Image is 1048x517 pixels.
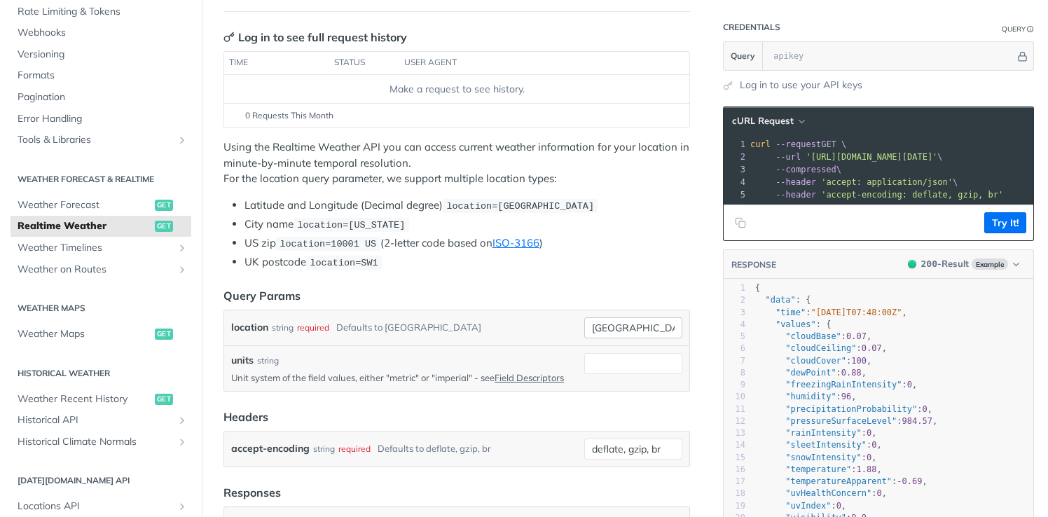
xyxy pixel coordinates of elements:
h2: Weather Forecast & realtime [11,173,191,186]
div: 4 [724,176,747,188]
h2: [DATE][DOMAIN_NAME] API [11,474,191,487]
span: 1.88 [857,464,877,474]
span: 'accept-encoding: deflate, gzip, br' [821,190,1003,200]
a: Realtime Weatherget [11,216,191,237]
span: "sleetIntensity" [785,440,867,450]
button: Show subpages for Weather on Routes [177,264,188,275]
div: QueryInformation [1002,24,1034,34]
div: 18 [724,488,745,499]
div: Responses [223,484,281,501]
span: Weather Recent History [18,392,151,406]
span: 0 [867,453,871,462]
a: Error Handling [11,109,191,130]
div: 2 [724,294,745,306]
span: "values" [775,319,816,329]
button: Show subpages for Tools & Libraries [177,135,188,146]
span: : , [755,392,857,401]
input: apikey [766,42,1015,70]
span: \ [750,152,943,162]
div: 7 [724,355,745,367]
span: 0.69 [902,476,923,486]
span: : { [755,319,831,329]
h2: Weather Maps [11,302,191,315]
span: 0 [836,501,841,511]
a: Weather TimelinesShow subpages for Weather Timelines [11,237,191,258]
svg: Key [223,32,235,43]
button: cURL Request [727,114,809,128]
label: location [231,317,268,338]
div: 4 [724,319,745,331]
span: : , [755,453,877,462]
a: Tools & LibrariesShow subpages for Tools & Libraries [11,130,191,151]
div: 15 [724,452,745,464]
li: UK postcode [244,254,690,270]
a: Log in to use your API keys [740,78,862,92]
span: --request [775,139,821,149]
span: : , [755,356,871,366]
span: : , [755,416,937,426]
span: location=10001 US [280,239,376,249]
p: Unit system of the field values, either "metric" or "imperial" - see [231,371,579,384]
span: cURL Request [732,115,794,127]
a: ISO-3166 [492,236,539,249]
span: "data" [765,295,795,305]
span: Weather on Routes [18,263,173,277]
div: 10 [724,391,745,403]
div: string [313,439,335,459]
button: Try It! [984,212,1026,233]
span: "time" [775,308,806,317]
span: --compressed [775,165,836,174]
span: 0.07 [846,331,867,341]
span: Webhooks [18,26,188,40]
span: get [155,200,173,211]
span: 100 [851,356,867,366]
span: location=[GEOGRAPHIC_DATA] [446,201,594,212]
span: : , [755,476,928,486]
span: : , [755,488,887,498]
a: Weather on RoutesShow subpages for Weather on Routes [11,259,191,280]
div: string [272,317,294,338]
span: Tools & Libraries [18,133,173,147]
span: curl [750,139,771,149]
span: 0 [876,488,881,498]
span: "uvIndex" [785,501,831,511]
a: Locations APIShow subpages for Locations API [11,496,191,517]
div: required [338,439,371,459]
span: --header [775,177,816,187]
div: 1 [724,282,745,294]
th: user agent [399,52,661,74]
div: 5 [724,331,745,343]
span: 200 [908,260,916,268]
span: Versioning [18,48,188,62]
span: - [897,476,902,486]
a: Pagination [11,87,191,108]
span: 0 [871,440,876,450]
span: : , [755,440,882,450]
span: Locations API [18,499,173,513]
span: Error Handling [18,112,188,126]
li: Latitude and Longitude (Decimal degree) [244,198,690,214]
div: 8 [724,367,745,379]
span: Realtime Weather [18,219,151,233]
span: \ [750,177,958,187]
li: US zip (2-letter code based on ) [244,235,690,251]
a: Weather Mapsget [11,324,191,345]
span: "dewPoint" [785,368,836,378]
button: Copy to clipboard [731,212,750,233]
div: 9 [724,379,745,391]
div: Credentials [723,22,780,33]
span: 96 [841,392,851,401]
span: : , [755,428,877,438]
span: "cloudBase" [785,331,841,341]
span: "precipitationProbability" [785,404,917,414]
a: Historical APIShow subpages for Historical API [11,410,191,431]
span: --header [775,190,816,200]
a: Versioning [11,44,191,65]
div: Defaults to [GEOGRAPHIC_DATA] [336,317,481,338]
div: 14 [724,439,745,451]
span: Weather Forecast [18,198,151,212]
div: 5 [724,188,747,201]
span: "temperatureApparent" [785,476,892,486]
span: Weather Timelines [18,241,173,255]
span: : , [755,343,887,353]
